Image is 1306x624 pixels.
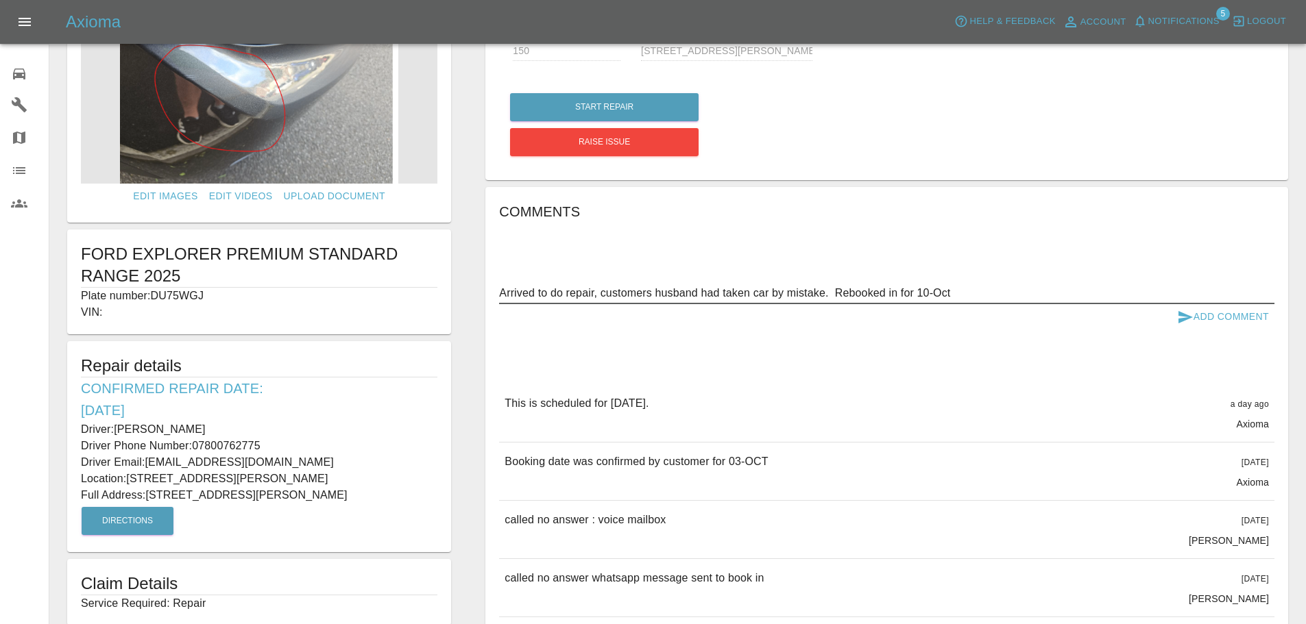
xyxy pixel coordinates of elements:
img: d6e8d510-5ee8-41a1-86cf-b9fb6df8ec54 [81,12,437,184]
button: Help & Feedback [951,11,1059,32]
span: [DATE] [1242,458,1269,467]
span: Logout [1247,14,1286,29]
span: [DATE] [1242,574,1269,584]
p: VIN: [81,304,437,321]
p: called no answer whatsapp message sent to book in [505,570,764,586]
h5: Repair details [81,355,437,377]
button: Open drawer [8,5,41,38]
button: Notifications [1130,11,1223,32]
h5: Axioma [66,11,121,33]
a: Upload Document [278,184,391,209]
h1: FORD EXPLORER PREMIUM STANDARD RANGE 2025 [81,243,437,287]
h1: Claim Details [81,573,437,595]
span: 5 [1216,7,1230,21]
button: Start Repair [510,93,699,121]
p: This is scheduled for [DATE]. [505,395,649,412]
p: Full Address: [STREET_ADDRESS][PERSON_NAME] [81,487,437,503]
span: [DATE] [1242,516,1269,525]
p: Booking date was confirmed by customer for 03-OCT [505,453,768,470]
h6: Confirmed Repair Date: [DATE] [81,377,437,421]
p: Axioma [1236,475,1269,489]
a: Edit Videos [204,184,278,209]
p: Plate number: DU75WGJ [81,288,437,304]
p: called no answer : voice mailbox [505,512,666,528]
textarea: Arrived to do repair, customers husband had taken car by mistake. Rebooked in for 10-Oct [499,285,1274,301]
button: Raise issue [510,128,699,156]
a: Account [1059,11,1130,33]
button: Add Comment [1172,304,1274,329]
h6: Comments [499,201,1274,223]
p: Service Required: Repair [81,595,437,612]
p: [PERSON_NAME] [1189,534,1269,547]
span: Notifications [1148,14,1220,29]
p: Location: [STREET_ADDRESS][PERSON_NAME] [81,471,437,487]
p: Driver Phone Number: 07800762775 [81,438,437,454]
p: Axioma [1236,417,1269,431]
span: a day ago [1231,399,1269,409]
p: Driver: [PERSON_NAME] [81,421,437,438]
button: Directions [82,507,173,535]
p: [PERSON_NAME] [1189,592,1269,606]
button: Logout [1229,11,1290,32]
span: Help & Feedback [969,14,1055,29]
a: Edit Images [128,184,203,209]
span: Account [1080,14,1126,30]
p: Driver Email: [EMAIL_ADDRESS][DOMAIN_NAME] [81,454,437,471]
